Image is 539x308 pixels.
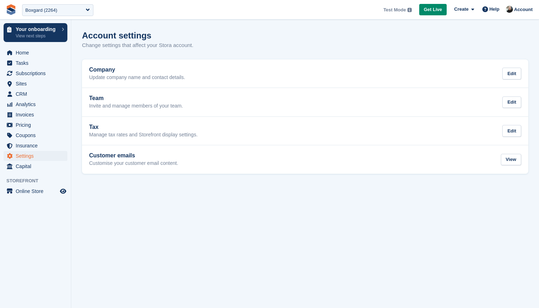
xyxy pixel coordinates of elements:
[16,186,58,196] span: Online Store
[424,6,442,13] span: Get Live
[16,48,58,58] span: Home
[16,130,58,140] span: Coupons
[89,124,197,130] h2: Tax
[82,41,193,49] p: Change settings that affect your Stora account.
[4,161,67,171] a: menu
[16,33,58,39] p: View next steps
[502,68,521,79] div: Edit
[4,130,67,140] a: menu
[16,89,58,99] span: CRM
[25,7,57,14] div: Boxgard (2264)
[89,103,183,109] p: Invite and manage members of your team.
[89,160,178,167] p: Customise your customer email content.
[16,120,58,130] span: Pricing
[59,187,67,195] a: Preview store
[454,6,468,13] span: Create
[383,6,406,14] span: Test Mode
[82,59,528,88] a: Company Update company name and contact details. Edit
[16,161,58,171] span: Capital
[4,79,67,89] a: menu
[514,6,533,13] span: Account
[4,89,67,99] a: menu
[6,177,71,184] span: Storefront
[4,48,67,58] a: menu
[82,117,528,145] a: Tax Manage tax rates and Storefront display settings. Edit
[4,151,67,161] a: menu
[82,31,152,40] h1: Account settings
[16,58,58,68] span: Tasks
[4,186,67,196] a: menu
[16,68,58,78] span: Subscriptions
[16,79,58,89] span: Sites
[89,74,185,81] p: Update company name and contact details.
[4,58,67,68] a: menu
[4,120,67,130] a: menu
[16,99,58,109] span: Analytics
[4,23,67,42] a: Your onboarding View next steps
[419,4,447,16] a: Get Live
[501,154,521,166] div: View
[4,141,67,151] a: menu
[489,6,499,13] span: Help
[89,132,197,138] p: Manage tax rates and Storefront display settings.
[89,95,183,101] h2: Team
[89,67,185,73] h2: Company
[16,151,58,161] span: Settings
[4,99,67,109] a: menu
[16,27,58,32] p: Your onboarding
[16,110,58,120] span: Invoices
[82,88,528,116] a: Team Invite and manage members of your team. Edit
[407,8,412,12] img: icon-info-grey-7440780725fd019a000dd9b08b2336e03edf1995a4989e88bcd33f0948082b44.svg
[4,110,67,120] a: menu
[89,152,178,159] h2: Customer emails
[16,141,58,151] span: Insurance
[502,96,521,108] div: Edit
[502,125,521,137] div: Edit
[4,68,67,78] a: menu
[6,4,16,15] img: stora-icon-8386f47178a22dfd0bd8f6a31ec36ba5ce8667c1dd55bd0f319d3a0aa187defe.svg
[506,6,513,13] img: Tom Huddleston
[82,145,528,174] a: Customer emails Customise your customer email content. View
